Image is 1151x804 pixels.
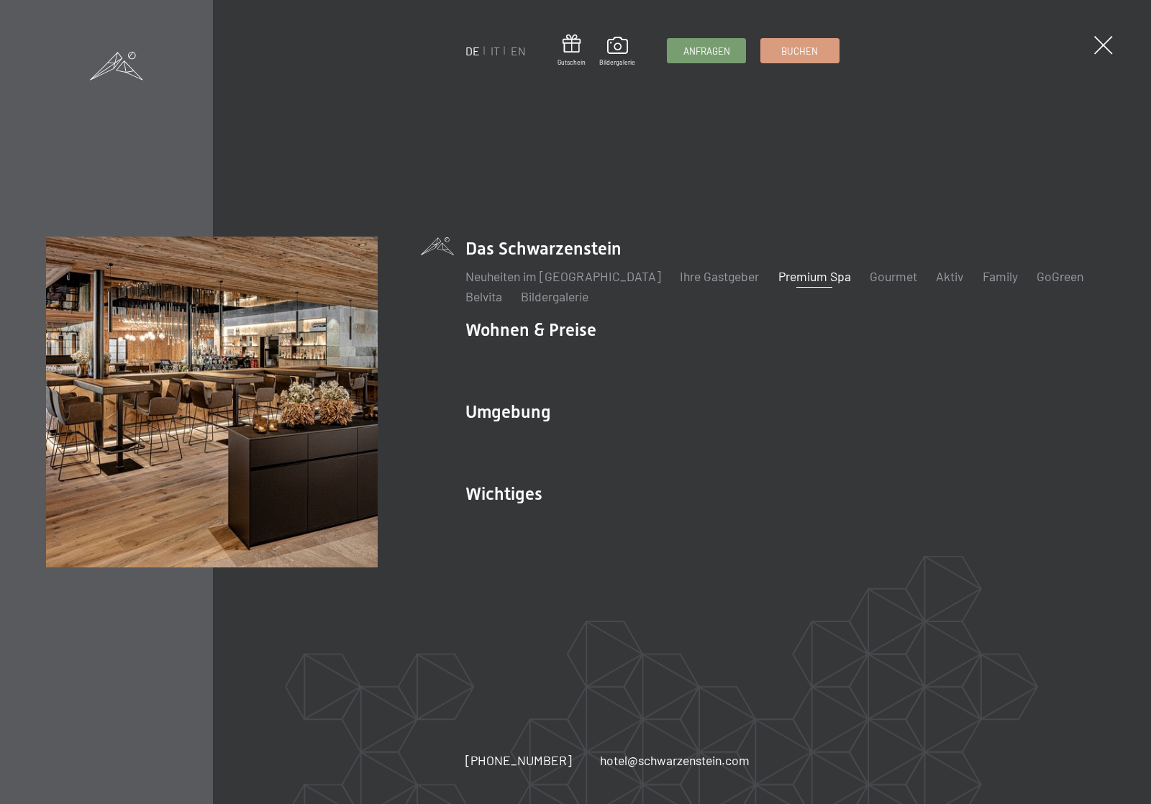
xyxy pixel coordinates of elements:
span: Anfragen [683,45,730,58]
img: Wellnesshotel Südtirol SCHWARZENSTEIN - Wellnessurlaub in den Alpen, Wandern und Wellness [46,237,378,568]
a: Neuheiten im [GEOGRAPHIC_DATA] [465,268,661,284]
a: GoGreen [1037,268,1083,284]
a: Belvita [465,288,502,304]
span: Bildergalerie [599,58,635,67]
a: Buchen [761,39,839,63]
a: Gourmet [870,268,917,284]
a: Premium Spa [778,268,851,284]
a: Bildergalerie [599,37,635,67]
a: [PHONE_NUMBER] [465,752,572,769]
a: Anfragen [668,39,745,63]
a: EN [511,44,526,58]
a: IT [491,44,500,58]
a: Family [983,268,1018,284]
span: Gutschein [558,58,586,67]
a: Ihre Gastgeber [680,268,759,284]
span: Buchen [781,45,818,58]
a: hotel@schwarzenstein.com [600,752,750,769]
a: Bildergalerie [521,288,588,304]
span: [PHONE_NUMBER] [465,752,572,768]
a: Gutschein [558,35,586,67]
a: Aktiv [936,268,963,284]
a: DE [465,44,480,58]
